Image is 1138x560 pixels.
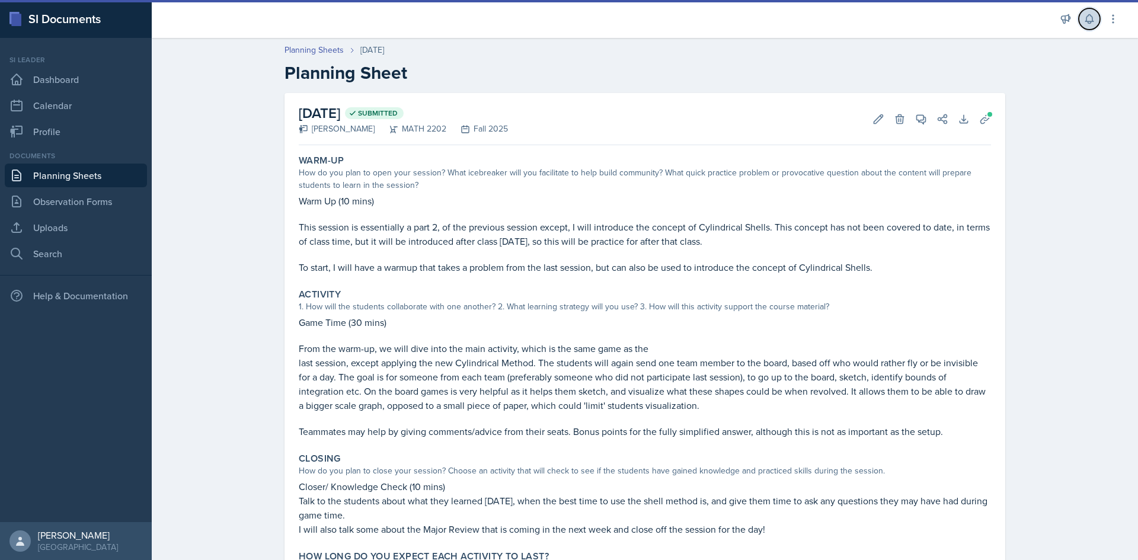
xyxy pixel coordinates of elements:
div: [DATE] [360,44,384,56]
span: Submitted [358,108,398,118]
div: Documents [5,151,147,161]
p: Game Time (30 mins) [299,315,991,329]
label: Activity [299,289,341,300]
div: [GEOGRAPHIC_DATA] [38,541,118,553]
label: Warm-Up [299,155,344,167]
div: How do you plan to close your session? Choose an activity that will check to see if the students ... [299,465,991,477]
p: last session, except applying the new Cylindrical Method. The students will again send one team m... [299,356,991,412]
div: 1. How will the students collaborate with one another? 2. What learning strategy will you use? 3.... [299,300,991,313]
a: Search [5,242,147,265]
h2: Planning Sheet [284,62,1005,84]
p: Closer/ Knowledge Check (10 mins) [299,479,991,494]
div: Si leader [5,55,147,65]
a: Observation Forms [5,190,147,213]
p: Teammates may help by giving comments/advice from their seats. Bonus points for the fully simplif... [299,424,991,439]
h2: [DATE] [299,103,508,124]
a: Calendar [5,94,147,117]
div: MATH 2202 [375,123,446,135]
div: How do you plan to open your session? What icebreaker will you facilitate to help build community... [299,167,991,191]
p: To start, I will have a warmup that takes a problem from the last session, but can also be used t... [299,260,991,274]
a: Planning Sheets [5,164,147,187]
div: Help & Documentation [5,284,147,308]
a: Planning Sheets [284,44,344,56]
a: Profile [5,120,147,143]
a: Dashboard [5,68,147,91]
p: Warm Up (10 mins) [299,194,991,208]
p: I will also talk some about the Major Review that is coming in the next week and close off the se... [299,522,991,536]
label: Closing [299,453,341,465]
a: Uploads [5,216,147,239]
div: [PERSON_NAME] [38,529,118,541]
p: This session is essentially a part 2, of the previous session except, I will introduce the concep... [299,220,991,248]
div: [PERSON_NAME] [299,123,375,135]
p: From the warm-up, we will dive into the main activity, which is the same game as the [299,341,991,356]
div: Fall 2025 [446,123,508,135]
p: Talk to the students about what they learned [DATE], when the best time to use the shell method i... [299,494,991,522]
